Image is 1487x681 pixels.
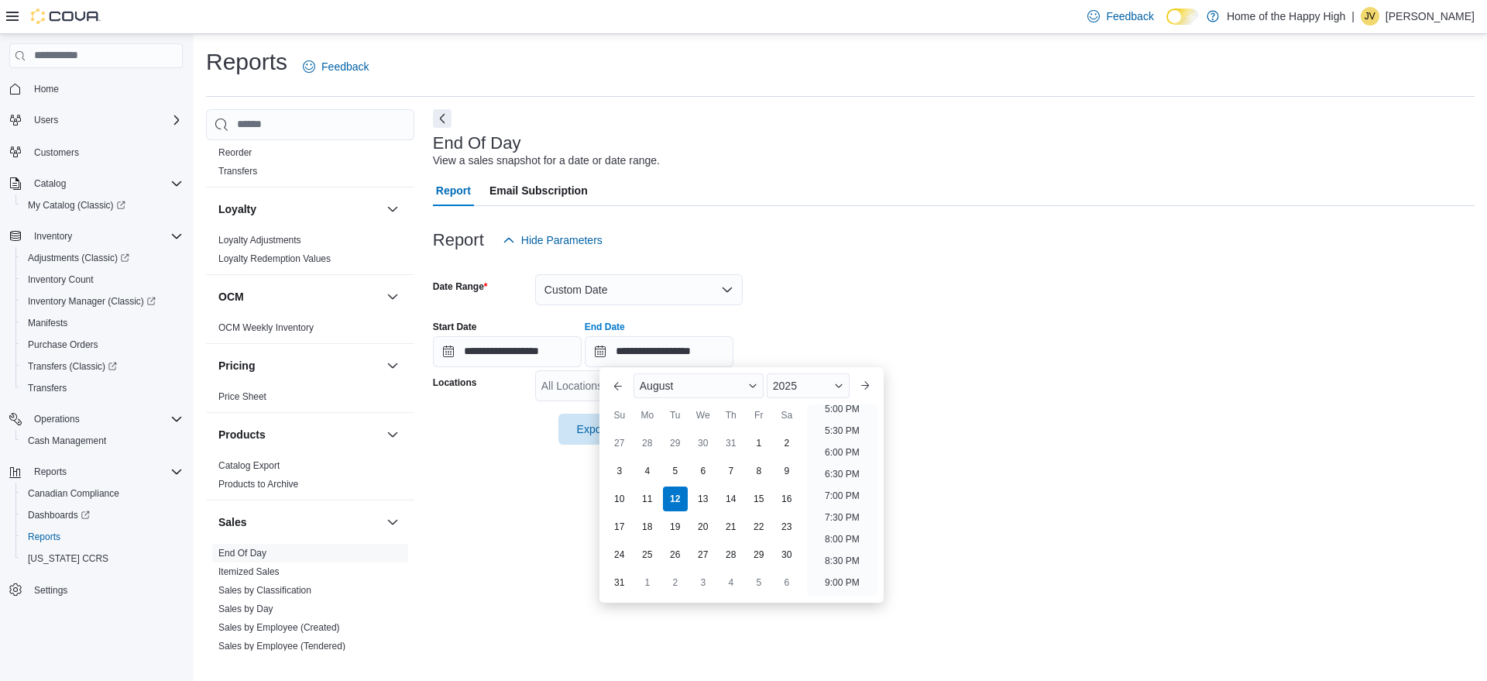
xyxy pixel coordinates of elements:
[1166,9,1199,25] input: Dark Mode
[819,530,866,549] li: 8:00 PM
[297,51,375,82] a: Feedback
[28,463,183,481] span: Reports
[774,487,799,511] div: day-16
[568,414,636,445] span: Export
[774,459,799,483] div: day-9
[28,143,85,162] a: Customers
[22,379,73,397] a: Transfers
[663,542,688,567] div: day-26
[28,552,108,565] span: [US_STATE] CCRS
[719,459,743,483] div: day-7
[218,289,244,304] h3: OCM
[558,414,645,445] button: Export
[22,314,183,332] span: Manifests
[1227,7,1345,26] p: Home of the Happy High
[218,165,257,177] span: Transfers
[22,249,136,267] a: Adjustments (Classic)
[28,142,183,161] span: Customers
[635,403,660,428] div: Mo
[218,641,345,652] a: Sales by Employee (Tendered)
[747,514,771,539] div: day-22
[22,196,132,215] a: My Catalog (Classic)
[747,459,771,483] div: day-8
[774,431,799,456] div: day-2
[819,443,866,462] li: 6:00 PM
[663,487,688,511] div: day-12
[15,377,189,399] button: Transfers
[585,321,625,333] label: End Date
[34,146,79,159] span: Customers
[747,487,771,511] div: day-15
[15,247,189,269] a: Adjustments (Classic)
[383,513,402,531] button: Sales
[663,570,688,595] div: day-2
[489,175,588,206] span: Email Subscription
[218,289,380,304] button: OCM
[663,403,688,428] div: Tu
[218,566,280,577] a: Itemized Sales
[218,514,247,530] h3: Sales
[719,514,743,539] div: day-21
[747,570,771,595] div: day-5
[22,484,183,503] span: Canadian Compliance
[819,421,866,440] li: 5:30 PM
[22,196,183,215] span: My Catalog (Classic)
[607,542,632,567] div: day-24
[719,431,743,456] div: day-31
[15,504,189,526] a: Dashboards
[767,373,850,398] div: Button. Open the year selector. 2025 is currently selected.
[719,542,743,567] div: day-28
[206,318,414,343] div: OCM
[747,431,771,456] div: day-1
[22,528,67,546] a: Reports
[719,403,743,428] div: Th
[218,622,340,633] a: Sales by Employee (Created)
[607,487,632,511] div: day-10
[218,427,266,442] h3: Products
[1106,9,1153,24] span: Feedback
[218,603,273,615] span: Sales by Day
[3,109,189,131] button: Users
[3,140,189,163] button: Customers
[3,173,189,194] button: Catalog
[218,253,331,264] a: Loyalty Redemption Values
[819,508,866,527] li: 7:30 PM
[218,391,266,402] a: Price Sheet
[15,312,189,334] button: Manifests
[218,459,280,472] span: Catalog Export
[3,225,189,247] button: Inventory
[774,542,799,567] div: day-30
[218,585,311,596] a: Sales by Classification
[321,59,369,74] span: Feedback
[433,134,521,153] h3: End Of Day
[28,111,183,129] span: Users
[22,357,123,376] a: Transfers (Classic)
[22,249,183,267] span: Adjustments (Classic)
[28,252,129,264] span: Adjustments (Classic)
[15,194,189,216] a: My Catalog (Classic)
[218,460,280,471] a: Catalog Export
[28,174,183,193] span: Catalog
[15,291,189,312] a: Inventory Manager (Classic)
[218,548,266,559] a: End Of Day
[15,356,189,377] a: Transfers (Classic)
[691,403,716,428] div: We
[22,484,125,503] a: Canadian Compliance
[819,465,866,483] li: 6:30 PM
[433,109,452,128] button: Next
[383,287,402,306] button: OCM
[383,356,402,375] button: Pricing
[635,459,660,483] div: day-4
[28,227,183,246] span: Inventory
[663,431,688,456] div: day-29
[15,548,189,569] button: [US_STATE] CCRS
[807,404,877,597] ul: Time
[218,390,266,403] span: Price Sheet
[773,380,797,392] span: 2025
[22,549,115,568] a: [US_STATE] CCRS
[28,317,67,329] span: Manifests
[663,514,688,539] div: day-19
[1361,7,1379,26] div: Jennifer Verney
[607,570,632,595] div: day-31
[635,487,660,511] div: day-11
